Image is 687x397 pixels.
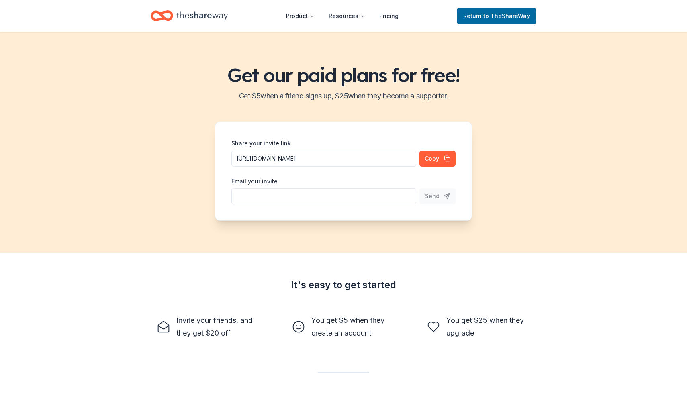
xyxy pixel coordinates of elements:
[10,90,677,102] h2: Get $ 5 when a friend signs up, $ 25 when they become a supporter.
[419,151,456,167] button: Copy
[483,12,530,19] span: to TheShareWay
[176,314,260,340] div: Invite your friends, and they get $20 off
[463,11,530,21] span: Return
[10,64,677,86] h1: Get our paid plans for free!
[231,177,278,185] label: Email your invite
[231,139,291,147] label: Share your invite link
[457,8,536,24] a: Returnto TheShareWay
[280,8,321,24] button: Product
[280,6,405,25] nav: Main
[311,314,395,340] div: You get $5 when they create an account
[151,6,228,25] a: Home
[151,279,536,291] div: It's easy to get started
[373,8,405,24] a: Pricing
[322,8,371,24] button: Resources
[446,314,530,340] div: You get $25 when they upgrade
